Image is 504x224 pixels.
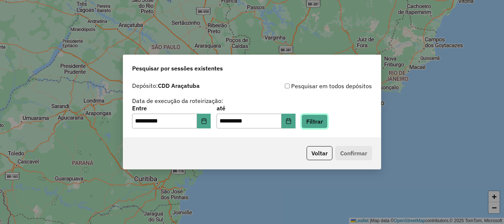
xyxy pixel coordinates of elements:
[132,81,200,90] label: Depósito:
[252,82,372,90] div: Pesquisar em todos depósitos
[132,96,223,105] label: Data de execução da roteirização:
[307,146,332,160] button: Voltar
[132,104,211,113] label: Entre
[132,64,223,73] span: Pesquisar por sessões existentes
[197,114,211,128] button: Choose Date
[217,104,295,113] label: até
[282,114,296,128] button: Choose Date
[158,82,200,89] strong: CDD Araçatuba
[301,114,328,128] button: Filtrar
